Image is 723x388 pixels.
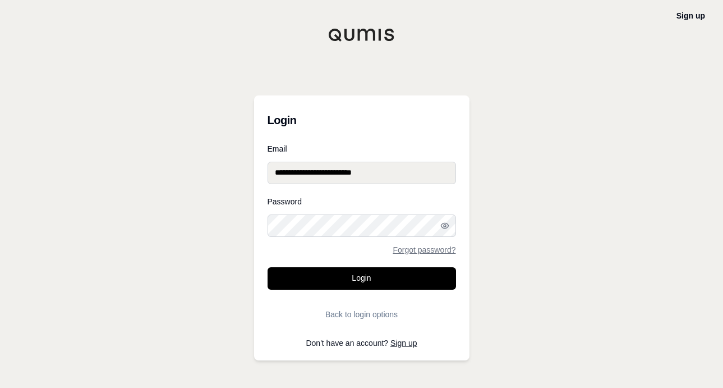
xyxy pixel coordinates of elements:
button: Back to login options [268,303,456,326]
a: Sign up [676,11,705,20]
h3: Login [268,109,456,131]
button: Login [268,267,456,290]
label: Password [268,198,456,206]
p: Don't have an account? [268,339,456,347]
a: Sign up [390,339,417,348]
img: Qumis [328,28,395,42]
a: Forgot password? [393,246,455,254]
label: Email [268,145,456,153]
